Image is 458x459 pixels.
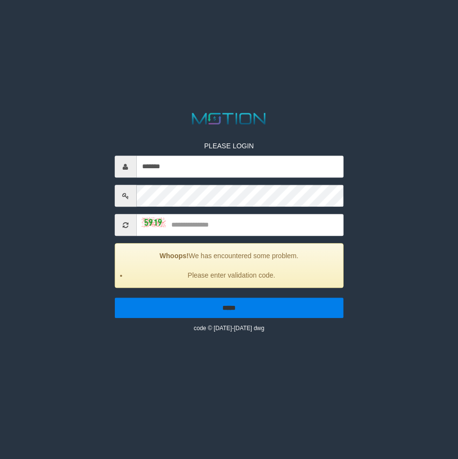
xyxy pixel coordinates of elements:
img: captcha [141,217,165,227]
div: We has encountered some problem. [114,244,344,288]
li: Please enter validation code. [127,271,336,281]
small: code © [DATE]-[DATE] dwg [194,325,264,332]
p: PLEASE LOGIN [114,141,344,151]
img: MOTION_logo.png [189,111,269,126]
strong: Whoops! [160,252,189,260]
